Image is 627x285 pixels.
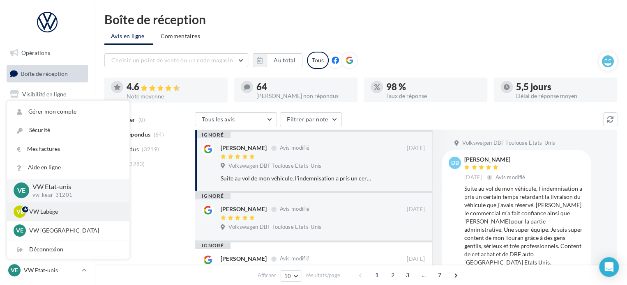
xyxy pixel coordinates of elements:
div: [PERSON_NAME] [221,255,267,263]
span: Opérations [21,49,50,56]
button: Filtrer par note [280,112,342,126]
a: Contacts [5,127,90,144]
span: Volkswagen DBF Toulouse Etats-Unis [462,139,555,147]
span: 2 [386,269,399,282]
p: VW Etat-unis [32,182,116,192]
span: Choisir un point de vente ou un code magasin [111,57,233,64]
button: Au total [253,53,302,67]
span: Tous les avis [202,116,235,123]
div: [PERSON_NAME] [464,157,527,162]
p: vw-kear-31201 [32,192,116,199]
span: 10 [284,273,291,279]
a: Médiathèque [5,147,90,164]
span: 7 [433,269,446,282]
div: [PERSON_NAME] [221,205,267,213]
div: [PERSON_NAME] non répondus [256,93,351,99]
span: Visibilité en ligne [22,91,66,98]
a: Boîte de réception [5,65,90,82]
span: [DATE] [464,174,482,181]
span: (3219) [142,146,159,153]
span: Avis modifié [279,255,309,262]
p: VW Labège [29,207,120,216]
span: Avis modifié [496,174,526,180]
div: [PERSON_NAME] [221,144,267,152]
span: [DATE] [407,255,425,263]
div: Note moyenne [127,93,221,99]
div: Suite au vol de mon véhicule, l'indemnisation a pris un certain temps retardant la livraison du v... [464,185,584,275]
div: ignoré [195,193,231,199]
div: ignoré [195,132,231,138]
div: 64 [256,82,351,91]
span: résultats/page [306,271,340,279]
p: VW [GEOGRAPHIC_DATA] [29,226,120,235]
span: VE [16,226,23,235]
button: Au total [267,53,302,67]
span: Commentaires [161,32,200,40]
a: Calendrier [5,167,90,185]
span: VE [17,186,25,195]
div: Délai de réponse moyen [516,93,611,99]
a: Campagnes [5,106,90,123]
span: (0) [138,116,145,123]
div: Open Intercom Messenger [599,257,619,277]
button: Tous les avis [195,112,277,126]
div: Taux de réponse [386,93,481,99]
a: Mes factures [7,140,129,158]
a: PLV et print personnalisable [5,188,90,212]
span: [DATE] [407,206,425,213]
div: Suite au vol de mon véhicule, l'indemnisation a pris un certain temps retardant la livraison du v... [221,174,371,182]
span: 1 [370,269,383,282]
span: VL [16,207,23,216]
div: 5,5 jours [516,82,611,91]
span: [DATE] [407,145,425,152]
div: Boîte de réception [104,13,617,25]
div: 98 % [386,82,481,91]
a: Campagnes DataOnDemand [5,215,90,239]
a: Opérations [5,44,90,62]
div: Tous [307,52,329,69]
div: ignoré [195,242,231,249]
button: Choisir un point de vente ou un code magasin [104,53,248,67]
span: VE [11,266,18,274]
a: Gérer mon compte [7,103,129,121]
span: DB [451,159,459,167]
span: ... [417,269,430,282]
span: Volkswagen DBF Toulouse Etats-Unis [228,223,321,231]
span: Avis modifié [279,145,309,151]
span: (3283) [128,161,145,167]
span: 3 [401,269,414,282]
span: Volkswagen DBF Toulouse Etats-Unis [228,162,321,170]
a: VE VW Etat-unis [7,262,88,278]
span: Boîte de réception [21,70,68,77]
button: 10 [281,270,302,282]
a: Visibilité en ligne [5,86,90,103]
span: Afficher [258,271,276,279]
a: Aide en ligne [7,158,129,177]
div: 4.6 [127,82,221,92]
div: Déconnexion [7,240,129,259]
span: Avis modifié [279,206,309,212]
p: VW Etat-unis [24,266,78,274]
a: Sécurité [7,121,129,139]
